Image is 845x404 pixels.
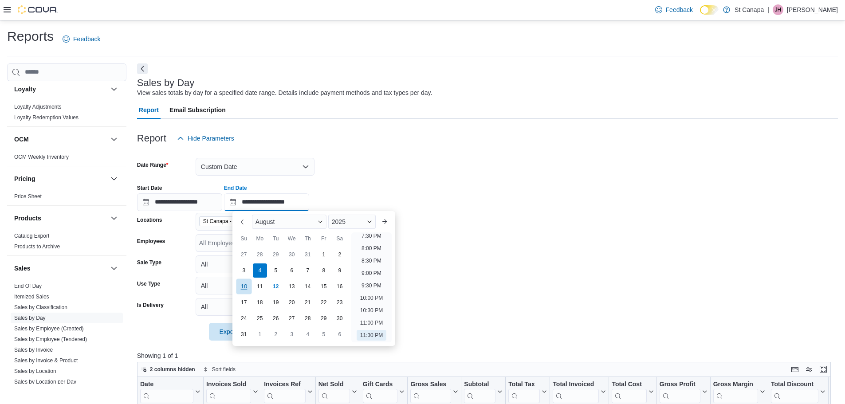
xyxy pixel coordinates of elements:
div: Invoices Ref [264,380,305,403]
a: Sales by Day [14,315,46,321]
div: day-5 [317,327,331,341]
div: day-23 [333,295,347,310]
p: | [767,4,769,15]
div: day-18 [253,295,267,310]
div: day-2 [269,327,283,341]
div: Subtotal [464,380,495,388]
button: Invoices Ref [264,380,312,403]
div: day-17 [237,295,251,310]
li: 10:30 PM [357,305,386,316]
a: Feedback [59,30,104,48]
button: Gross Profit [660,380,707,403]
button: Enter fullscreen [818,364,829,375]
button: Net Sold [318,380,357,403]
button: Pricing [109,173,119,184]
div: Invoices Sold [206,380,251,403]
span: Sales by Classification [14,304,67,311]
button: OCM [109,134,119,145]
div: day-13 [285,279,299,294]
button: Gift Cards [362,380,405,403]
span: Loyalty Adjustments [14,103,62,110]
div: day-4 [301,327,315,341]
div: day-10 [236,278,252,294]
div: day-25 [253,311,267,326]
div: Net Sold [318,380,350,388]
li: 8:00 PM [358,243,385,254]
button: Sales [14,264,107,273]
div: day-27 [237,247,251,262]
div: day-27 [285,311,299,326]
a: Sales by Classification [14,304,67,310]
div: day-6 [285,263,299,278]
div: Date [140,380,193,388]
li: 10:00 PM [357,293,386,303]
button: Products [14,214,107,223]
span: Sales by Day [14,314,46,322]
div: Total Discount [771,380,818,388]
div: day-31 [301,247,315,262]
li: 9:00 PM [358,268,385,278]
div: Total Tax [508,380,540,403]
div: day-30 [285,247,299,262]
button: All [196,277,314,294]
div: Fr [317,231,331,246]
label: End Date [224,184,247,192]
div: day-26 [269,311,283,326]
span: August [255,218,275,225]
button: 2 columns hidden [138,364,199,375]
div: Gross Sales [410,380,451,403]
button: Products [109,213,119,224]
span: Sales by Employee (Created) [14,325,84,332]
button: Subtotal [464,380,503,403]
a: OCM Weekly Inventory [14,154,69,160]
button: Loyalty [14,85,107,94]
li: 7:30 PM [358,231,385,241]
div: day-1 [317,247,331,262]
button: Total Invoiced [553,380,606,403]
span: Sales by Employee (Tendered) [14,336,87,343]
button: Total Cost [612,380,653,403]
ul: Time [351,232,392,342]
input: Press the down key to enter a popover containing a calendar. Press the escape key to close the po... [224,193,309,211]
div: Gross Sales [410,380,451,388]
h3: Products [14,214,41,223]
span: Price Sheet [14,193,42,200]
div: Sa [333,231,347,246]
button: Pricing [14,174,107,183]
p: Showing 1 of 1 [137,351,838,360]
label: Is Delivery [137,302,164,309]
div: Tu [269,231,283,246]
button: Total Discount [771,380,825,403]
div: Mo [253,231,267,246]
a: Loyalty Redemption Values [14,114,79,121]
div: day-30 [333,311,347,326]
div: day-14 [301,279,315,294]
div: day-11 [253,279,267,294]
label: Locations [137,216,162,224]
span: Itemized Sales [14,293,49,300]
div: day-12 [269,279,283,294]
a: Catalog Export [14,233,49,239]
span: JH [775,4,782,15]
button: Date [140,380,200,403]
h3: OCM [14,135,29,144]
a: Products to Archive [14,243,60,250]
div: Joe Hernandez [773,4,783,15]
h1: Reports [7,27,54,45]
button: Sort fields [200,364,239,375]
button: Total Tax [508,380,547,403]
div: Pricing [7,191,126,205]
div: day-9 [333,263,347,278]
span: Feedback [666,5,693,14]
div: Net Sold [318,380,350,403]
img: Cova [18,5,58,14]
label: Date Range [137,161,169,169]
li: 11:00 PM [357,318,386,328]
div: August, 2025 [236,247,348,342]
div: day-6 [333,327,347,341]
a: Sales by Location [14,368,56,374]
h3: Sales by Day [137,78,195,88]
div: day-7 [301,263,315,278]
button: Next month [377,215,392,229]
